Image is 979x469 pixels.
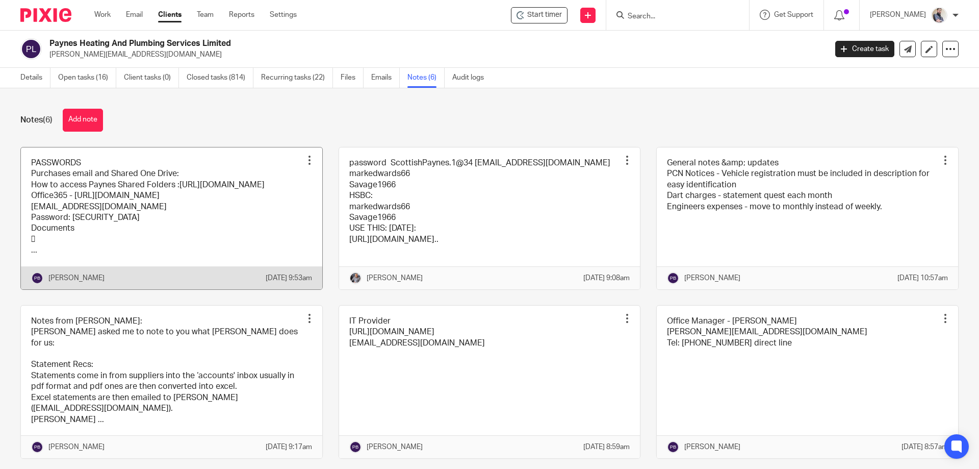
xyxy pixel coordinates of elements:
a: Create task [835,41,894,57]
h2: Paynes Heating And Plumbing Services Limited [49,38,666,49]
a: Closed tasks (814) [187,68,253,88]
p: [PERSON_NAME] [684,273,740,283]
p: [DATE] 9:17am [266,442,312,452]
img: -%20%20-%20studio@ingrained.co.uk%20for%20%20-20220223%20at%20101413%20-%201W1A2026.jpg [349,272,362,284]
p: [PERSON_NAME] [684,442,740,452]
span: (6) [43,116,53,124]
p: [PERSON_NAME][EMAIL_ADDRESS][DOMAIN_NAME] [49,50,820,60]
a: Email [126,10,143,20]
a: Work [94,10,111,20]
p: [DATE] 8:57am [901,442,948,452]
img: svg%3E [31,272,43,284]
p: [PERSON_NAME] [367,442,423,452]
button: Add note [63,109,103,132]
p: [DATE] 8:59am [583,442,630,452]
img: svg%3E [667,272,679,284]
a: Clients [158,10,182,20]
p: [PERSON_NAME] [48,273,105,283]
p: [PERSON_NAME] [48,442,105,452]
p: [PERSON_NAME] [367,273,423,283]
a: Open tasks (16) [58,68,116,88]
img: Pixie%2002.jpg [931,7,947,23]
a: Client tasks (0) [124,68,179,88]
a: Emails [371,68,400,88]
p: [DATE] 9:53am [266,273,312,283]
span: Start timer [527,10,562,20]
img: svg%3E [20,38,42,60]
a: Audit logs [452,68,492,88]
a: Details [20,68,50,88]
h1: Notes [20,115,53,126]
img: svg%3E [667,441,679,453]
a: Notes (6) [407,68,445,88]
a: Reports [229,10,254,20]
span: Get Support [774,11,813,18]
div: Paynes Heating And Plumbing Services Limited [511,7,568,23]
p: [DATE] 9:08am [583,273,630,283]
a: Files [341,68,364,88]
img: svg%3E [31,441,43,453]
img: Pixie [20,8,71,22]
p: [PERSON_NAME] [870,10,926,20]
img: svg%3E [349,441,362,453]
a: Team [197,10,214,20]
a: Settings [270,10,297,20]
p: [DATE] 10:57am [897,273,948,283]
input: Search [627,12,718,21]
a: Recurring tasks (22) [261,68,333,88]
